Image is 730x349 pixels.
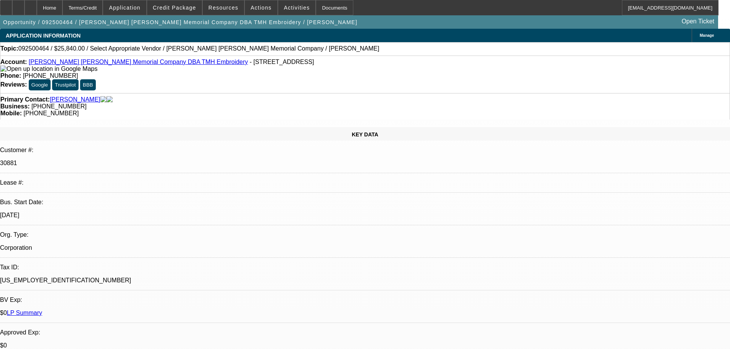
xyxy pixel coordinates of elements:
[100,96,107,103] img: facebook-icon.png
[278,0,316,15] button: Activities
[23,110,79,116] span: [PHONE_NUMBER]
[679,15,717,28] a: Open Ticket
[0,66,97,72] img: Open up location in Google Maps
[29,79,51,90] button: Google
[0,45,18,52] strong: Topic:
[18,45,379,52] span: 092500464 / $25,840.00 / Select Appropriate Vendor / [PERSON_NAME] [PERSON_NAME] Memorial Company...
[103,0,146,15] button: Application
[251,5,272,11] span: Actions
[52,79,78,90] button: Trustpilot
[50,96,100,103] a: [PERSON_NAME]
[0,103,30,110] strong: Business:
[80,79,96,90] button: BBB
[107,96,113,103] img: linkedin-icon.png
[0,59,27,65] strong: Account:
[352,131,378,138] span: KEY DATA
[31,103,87,110] span: [PHONE_NUMBER]
[29,59,248,65] a: [PERSON_NAME] [PERSON_NAME] Memorial Company DBA TMH Embroidery
[147,0,202,15] button: Credit Package
[3,19,358,25] span: Opportunity / 092500464 / [PERSON_NAME] [PERSON_NAME] Memorial Company DBA TMH Embroidery / [PERS...
[109,5,140,11] span: Application
[284,5,310,11] span: Activities
[245,0,277,15] button: Actions
[0,96,50,103] strong: Primary Contact:
[250,59,314,65] span: - [STREET_ADDRESS]
[6,33,80,39] span: APPLICATION INFORMATION
[153,5,196,11] span: Credit Package
[0,72,21,79] strong: Phone:
[7,310,42,316] a: LP Summary
[700,33,714,38] span: Manage
[0,81,27,88] strong: Reviews:
[203,0,244,15] button: Resources
[0,110,22,116] strong: Mobile:
[0,66,97,72] a: View Google Maps
[23,72,78,79] span: [PHONE_NUMBER]
[208,5,238,11] span: Resources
